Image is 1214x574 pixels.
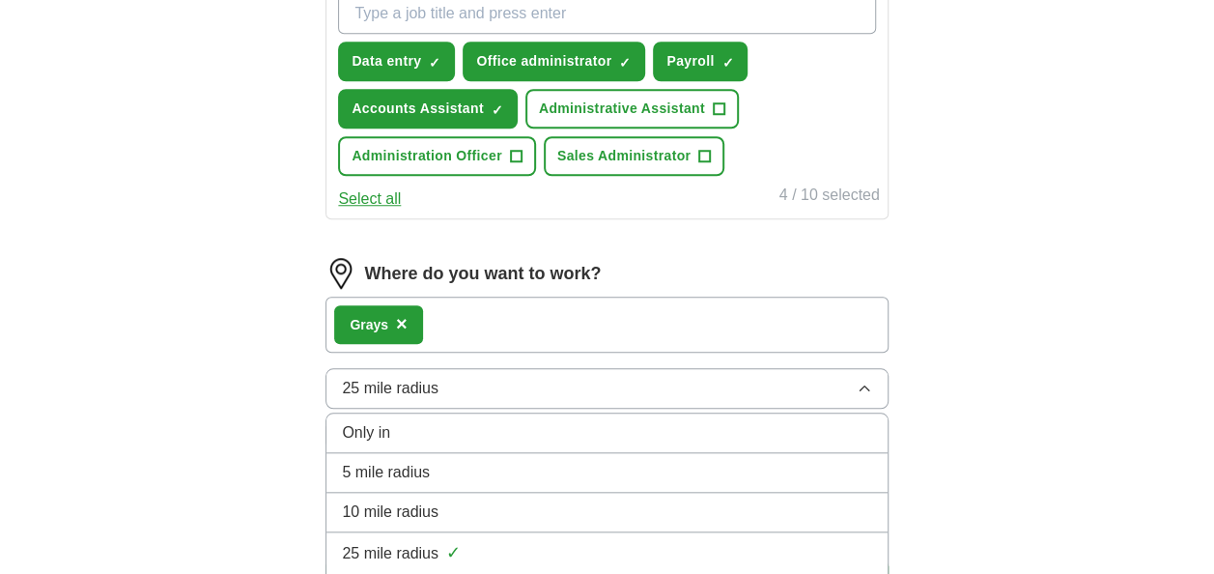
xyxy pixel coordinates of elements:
button: 25 mile radius [325,368,888,409]
button: Data entry✓ [338,42,455,81]
span: 10 mile radius [342,501,438,524]
span: 25 mile radius [342,377,438,400]
span: Administration Officer [352,146,502,166]
button: Administration Officer [338,136,536,176]
span: ✓ [619,55,631,71]
button: Sales Administrator [544,136,724,176]
label: Where do you want to work? [364,261,601,287]
span: Data entry [352,51,421,72]
button: Payroll✓ [653,42,748,81]
span: × [396,313,408,334]
span: ✓ [721,55,733,71]
button: Select all [338,187,401,211]
span: Sales Administrator [557,146,691,166]
button: Accounts Assistant✓ [338,89,517,129]
span: Payroll [666,51,714,72]
button: × [396,310,408,339]
span: ✓ [429,55,440,71]
span: ✓ [492,102,503,118]
span: 5 mile radius [342,461,430,484]
div: Grays [350,315,388,335]
span: ✓ [446,540,461,566]
span: Accounts Assistant [352,99,483,119]
img: location.png [325,258,356,289]
span: Only in [342,421,390,445]
span: Office administrator [476,51,611,72]
span: 25 mile radius [342,542,438,565]
button: Office administrator✓ [463,42,645,81]
div: 4 / 10 selected [779,184,880,211]
button: Administrative Assistant [525,89,739,129]
span: Administrative Assistant [539,99,705,119]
